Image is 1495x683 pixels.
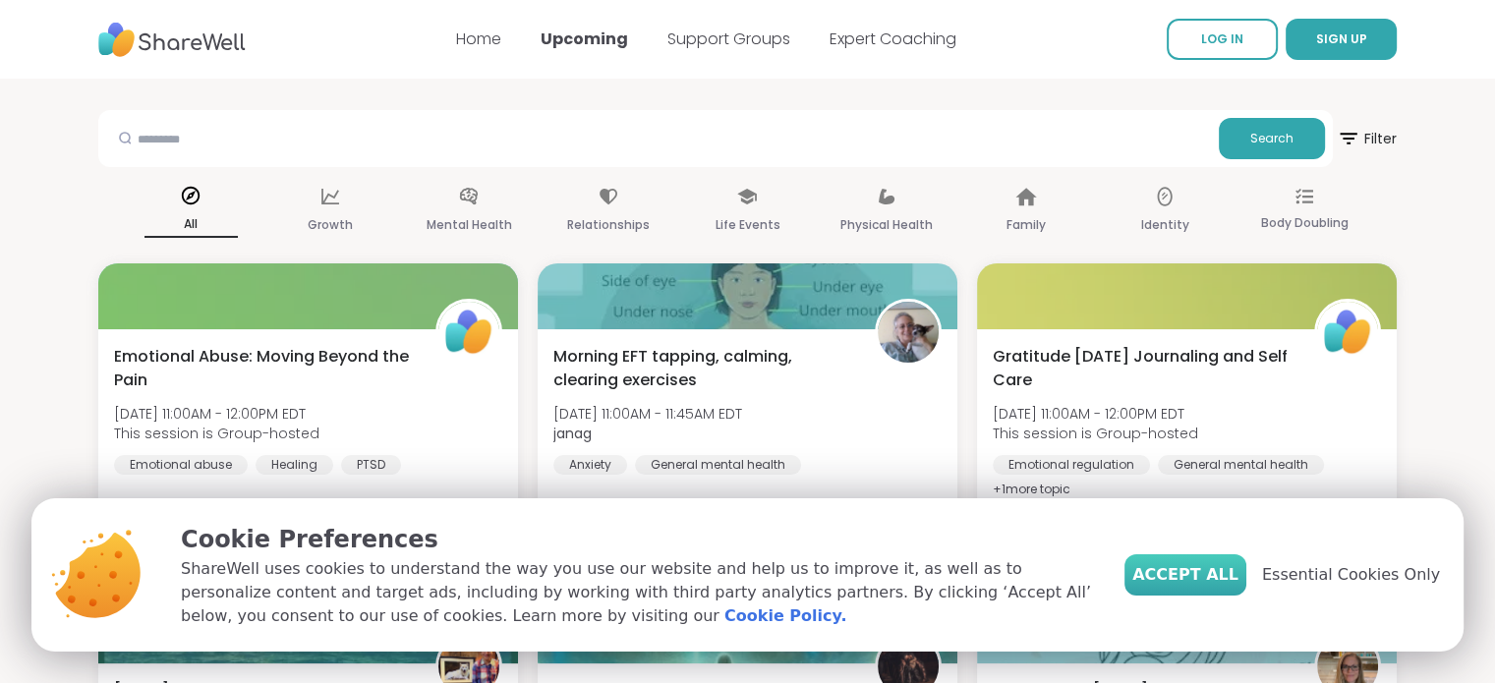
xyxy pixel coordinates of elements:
button: SIGN UP [1286,19,1397,60]
span: LOG IN [1201,30,1243,47]
p: Family [1006,213,1046,237]
span: SIGN UP [1316,30,1367,47]
div: Healing [256,455,333,475]
span: Filter [1337,115,1397,162]
span: Accept All [1132,563,1238,587]
b: janag [553,424,592,443]
a: Home [456,28,501,50]
p: All [144,212,238,238]
img: ShareWell [1317,302,1378,363]
div: General mental health [1158,455,1324,475]
p: Mental Health [427,213,512,237]
span: Morning EFT tapping, calming, clearing exercises [553,345,853,392]
span: [DATE] 11:00AM - 11:45AM EDT [553,404,742,424]
a: Cookie Policy. [724,604,846,628]
a: Expert Coaching [830,28,956,50]
span: [DATE] 11:00AM - 12:00PM EDT [993,404,1198,424]
button: Accept All [1124,554,1246,596]
a: LOG IN [1167,19,1278,60]
button: Search [1219,118,1325,159]
span: Search [1250,130,1294,147]
p: Growth [308,213,353,237]
div: PTSD [341,455,401,475]
span: This session is Group-hosted [114,424,319,443]
span: Essential Cookies Only [1262,563,1440,587]
a: Support Groups [667,28,790,50]
button: Filter [1337,110,1397,167]
p: Identity [1141,213,1189,237]
span: Gratitude [DATE] Journaling and Self Care [993,345,1293,392]
p: Life Events [715,213,779,237]
div: Emotional abuse [114,455,248,475]
p: ShareWell uses cookies to understand the way you use our website and help us to improve it, as we... [181,557,1093,628]
span: This session is Group-hosted [993,424,1198,443]
p: Relationships [567,213,650,237]
div: Emotional regulation [993,455,1150,475]
div: General mental health [635,455,801,475]
a: Upcoming [541,28,628,50]
span: Emotional Abuse: Moving Beyond the Pain [114,345,414,392]
span: [DATE] 11:00AM - 12:00PM EDT [114,404,319,424]
p: Physical Health [840,213,933,237]
img: ShareWell Nav Logo [98,13,246,67]
div: Anxiety [553,455,627,475]
img: janag [878,302,939,363]
img: ShareWell [438,302,499,363]
p: Body Doubling [1260,211,1348,235]
p: Cookie Preferences [181,522,1093,557]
